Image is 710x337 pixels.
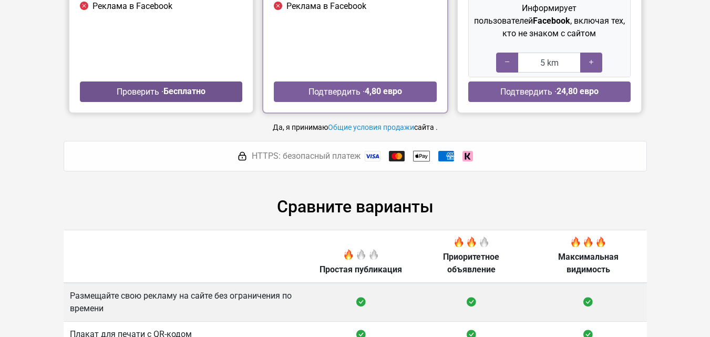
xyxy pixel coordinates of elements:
[438,151,454,161] img: Американ Экспресс
[92,1,172,11] font: Реклама в Facebook
[117,87,163,97] font: Проверить ·
[556,86,598,96] font: 24,80 евро
[389,151,405,161] img: МастерКард
[286,1,366,11] font: Реклама в Facebook
[70,291,292,313] font: Размещайте свою рекламу на сайте без ограничения по времени
[532,16,570,26] font: Facebook
[413,148,430,165] img: Apple Pay
[468,81,630,102] button: Подтвердить ·24,80 евро
[500,87,556,97] font: Подтвердить ·
[558,252,619,274] font: Максимальная видимость
[443,252,499,274] font: Приоритетное объявление
[273,123,328,131] font: Да, я принимаю
[502,16,625,38] font: , включая тех, кто не знаком с сайтом
[328,123,414,131] a: Общие условия продажи
[80,81,242,102] button: Проверить ·Бесплатно
[462,151,473,161] img: Кларна
[237,151,248,161] img: HTTPS: безопасный платеж
[274,81,436,102] button: Подтвердить ·4,80 евро
[277,197,434,217] font: Сравните варианты
[414,123,438,131] font: сайта .
[308,87,364,97] font: Подтвердить ·
[474,3,577,26] font: Информирует пользователей
[320,264,402,274] font: Простая публикация
[163,86,205,96] font: Бесплатно
[364,86,402,96] font: 4,80 евро
[365,151,380,161] img: Виза
[252,151,361,161] font: HTTPS: безопасный платеж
